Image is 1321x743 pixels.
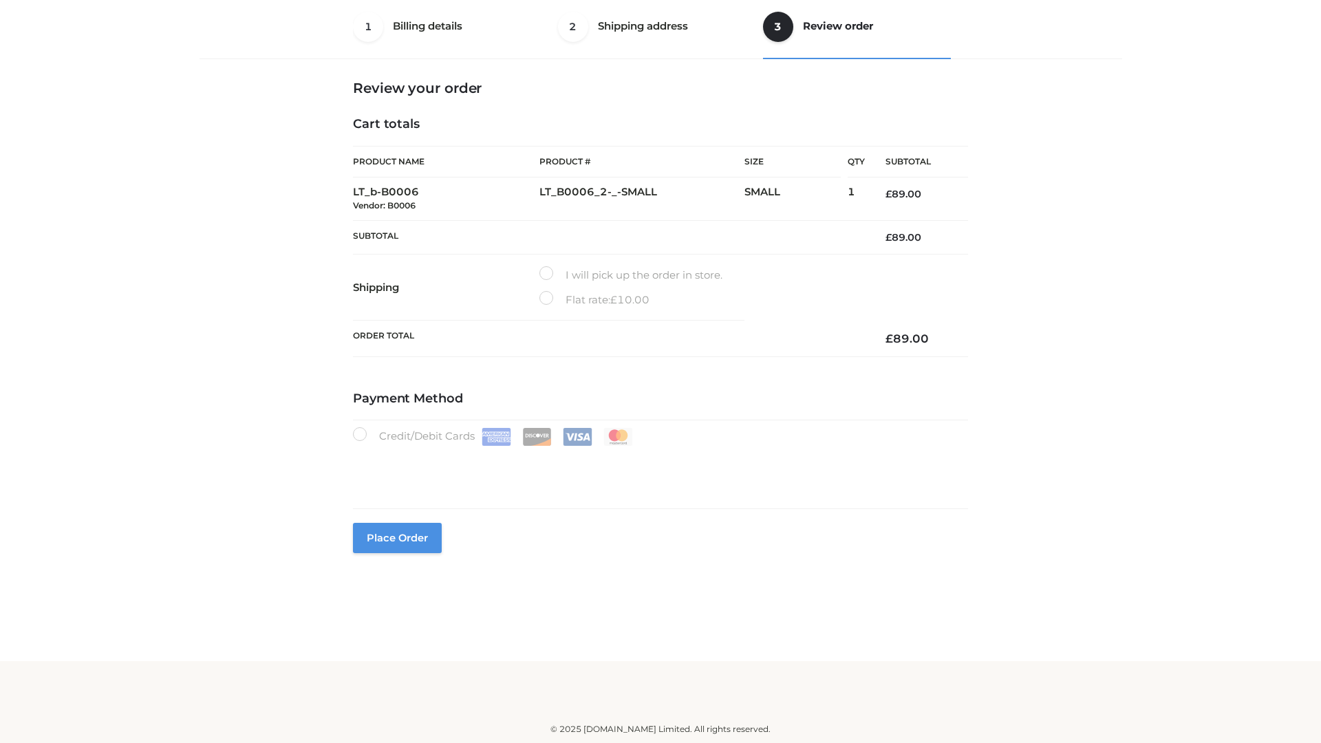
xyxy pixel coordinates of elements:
[539,291,649,309] label: Flat rate:
[885,188,892,200] span: £
[885,188,921,200] bdi: 89.00
[353,117,968,132] h4: Cart totals
[353,391,968,407] h4: Payment Method
[482,428,511,446] img: Amex
[353,80,968,96] h3: Review your order
[539,177,744,221] td: LT_B0006_2-_-SMALL
[539,146,744,177] th: Product #
[865,147,968,177] th: Subtotal
[350,443,965,493] iframe: Secure payment input frame
[539,266,722,284] label: I will pick up the order in store.
[353,200,416,211] small: Vendor: B0006
[885,231,921,244] bdi: 89.00
[603,428,633,446] img: Mastercard
[885,332,893,345] span: £
[353,321,865,357] th: Order Total
[204,722,1117,736] div: © 2025 [DOMAIN_NAME] Limited. All rights reserved.
[563,428,592,446] img: Visa
[885,332,929,345] bdi: 89.00
[610,293,649,306] bdi: 10.00
[848,146,865,177] th: Qty
[353,177,539,221] td: LT_b-B0006
[744,147,841,177] th: Size
[522,428,552,446] img: Discover
[353,146,539,177] th: Product Name
[353,220,865,254] th: Subtotal
[610,293,617,306] span: £
[353,427,634,446] label: Credit/Debit Cards
[885,231,892,244] span: £
[353,523,442,553] button: Place order
[353,255,539,321] th: Shipping
[744,177,848,221] td: SMALL
[848,177,865,221] td: 1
